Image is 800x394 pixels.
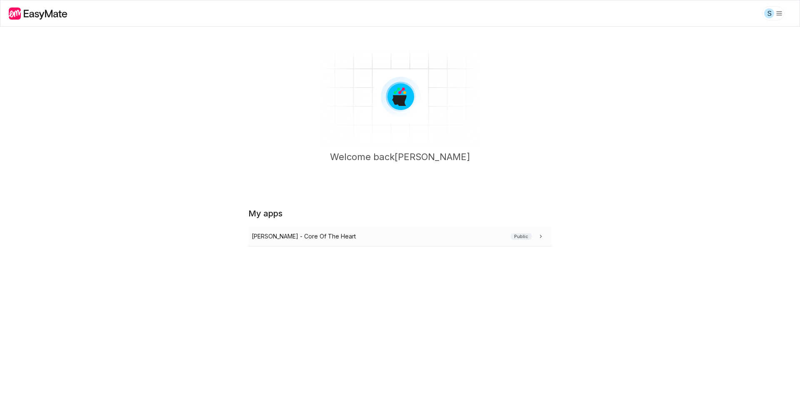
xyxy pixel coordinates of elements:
a: [PERSON_NAME] - Core Of The HeartPublic [248,227,552,246]
p: Welcome back [PERSON_NAME] [330,150,470,177]
h2: My apps [248,208,282,219]
div: S [764,8,774,18]
p: [PERSON_NAME] - Core Of The Heart [252,232,356,241]
span: Public [511,233,532,240]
